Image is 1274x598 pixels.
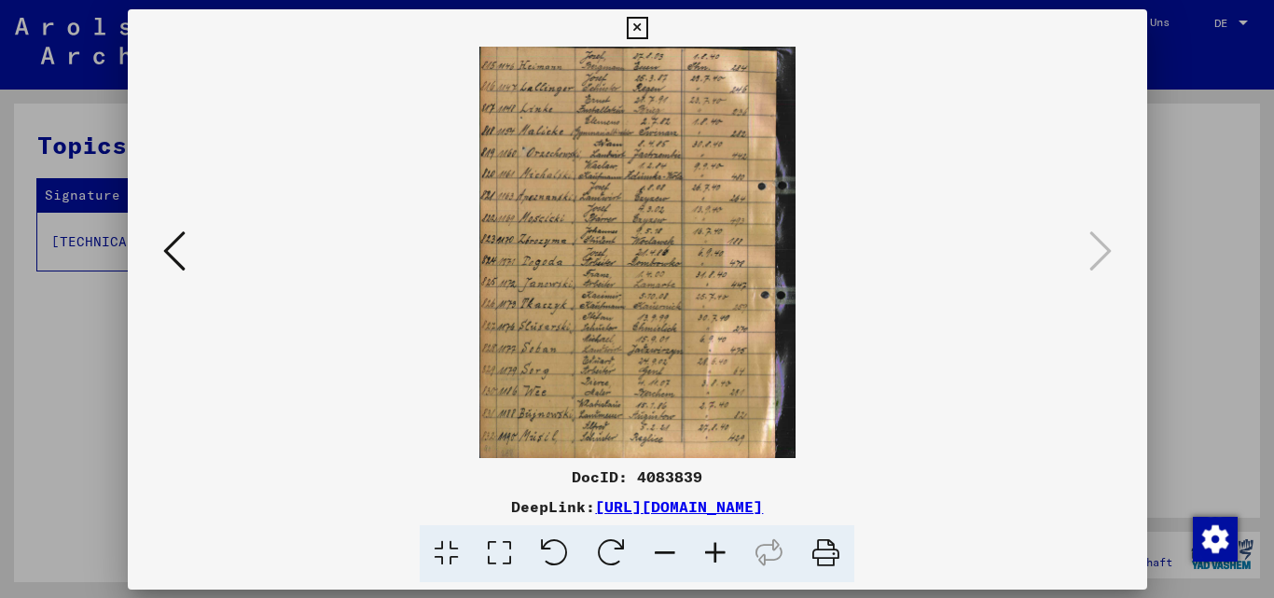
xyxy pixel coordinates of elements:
img: Zustimmung ändern [1193,517,1238,562]
div: DocID: 4083839 [128,466,1147,488]
div: Zustimmung ändern [1192,516,1237,561]
a: [URL][DOMAIN_NAME] [595,497,763,516]
img: 002.jpg [191,47,1084,458]
div: DeepLink: [128,495,1147,518]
